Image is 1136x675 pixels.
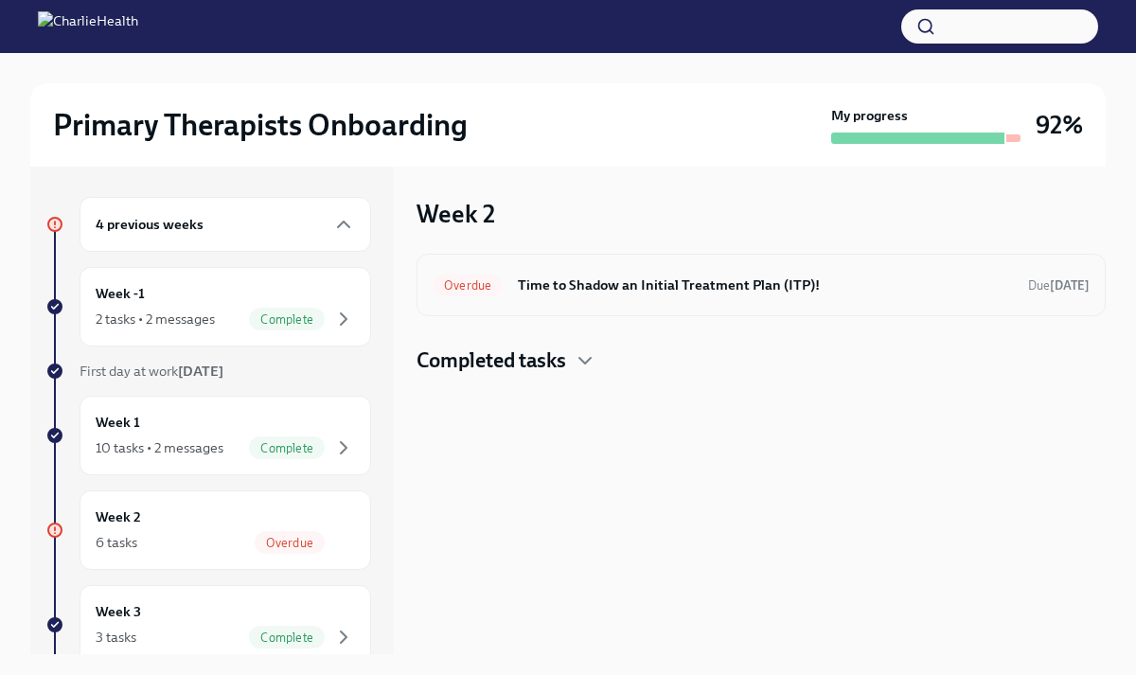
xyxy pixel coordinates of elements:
span: Overdue [255,536,325,550]
h6: Week -1 [96,283,145,304]
div: 2 tasks • 2 messages [96,310,215,329]
h6: 4 previous weeks [96,214,204,235]
a: Week -12 tasks • 2 messagesComplete [45,267,371,346]
span: Complete [249,631,325,645]
h6: Time to Shadow an Initial Treatment Plan (ITP)! [518,275,1013,295]
span: Complete [249,312,325,327]
span: Overdue [433,278,503,293]
a: OverdueTime to Shadow an Initial Treatment Plan (ITP)!Due[DATE] [433,270,1090,300]
strong: [DATE] [178,363,223,380]
strong: [DATE] [1050,278,1090,293]
div: 10 tasks • 2 messages [96,438,223,457]
a: First day at work[DATE] [45,362,371,381]
span: Due [1028,278,1090,293]
h3: 92% [1036,108,1083,142]
strong: My progress [831,106,908,125]
a: Week 33 tasksComplete [45,585,371,665]
span: August 23rd, 2025 10:00 [1028,276,1090,294]
div: 4 previous weeks [80,197,371,252]
h6: Week 2 [96,506,141,527]
h4: Completed tasks [417,346,566,375]
h6: Week 1 [96,412,140,433]
h2: Primary Therapists Onboarding [53,106,468,144]
div: Completed tasks [417,346,1106,375]
h6: Week 3 [96,601,141,622]
h3: Week 2 [417,197,495,231]
span: Complete [249,441,325,455]
div: 3 tasks [96,628,136,647]
span: First day at work [80,363,223,380]
img: CharlieHealth [38,11,138,42]
a: Week 26 tasksOverdue [45,490,371,570]
a: Week 110 tasks • 2 messagesComplete [45,396,371,475]
div: 6 tasks [96,533,137,552]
